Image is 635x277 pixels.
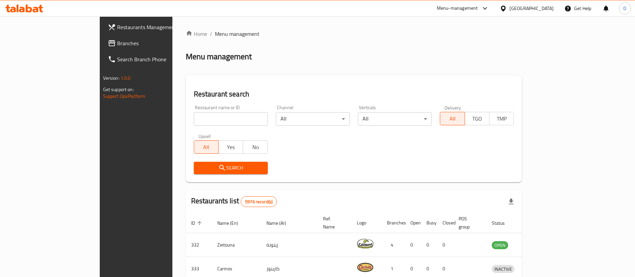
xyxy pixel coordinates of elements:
[194,140,219,154] button: All
[121,74,131,82] span: 1.0.0
[186,30,522,38] nav: breadcrumb
[405,213,421,233] th: Open
[199,164,262,172] span: Search
[261,233,318,257] td: زيتونة
[103,85,134,94] span: Get support on:
[246,142,265,152] span: No
[509,5,554,12] div: [GEOGRAPHIC_DATA]
[357,259,374,276] img: Carinos
[443,114,462,124] span: All
[323,215,343,231] span: Ref. Name
[102,51,206,67] a: Search Branch Phone
[437,233,453,257] td: 0
[217,219,247,227] span: Name (En)
[459,215,478,231] span: POS group
[421,233,437,257] td: 0
[191,196,277,207] h2: Restaurants list
[212,233,261,257] td: Zeitouna
[241,196,277,207] div: Total records count
[465,112,489,125] button: TGO
[194,89,514,99] h2: Restaurant search
[197,142,216,152] span: All
[103,92,146,100] a: Support.OpsPlatform
[215,30,259,38] span: Menu management
[103,74,120,82] span: Version:
[186,51,252,62] h2: Menu management
[351,213,382,233] th: Logo
[241,199,276,205] span: 5976 record(s)
[382,233,405,257] td: 4
[468,114,487,124] span: TGO
[117,39,201,47] span: Branches
[405,233,421,257] td: 0
[191,219,204,227] span: ID
[492,265,514,273] span: INACTIVE
[357,235,374,252] img: Zeitouna
[445,105,461,110] label: Delivery
[218,140,243,154] button: Yes
[194,112,268,126] input: Search for restaurant name or ID..
[117,55,201,63] span: Search Branch Phone
[440,112,465,125] button: All
[117,23,201,31] span: Restaurants Management
[492,114,511,124] span: TMP
[437,4,478,12] div: Menu-management
[437,213,453,233] th: Closed
[243,140,267,154] button: No
[492,219,513,227] span: Status
[102,35,206,51] a: Branches
[623,5,626,12] span: D
[382,213,405,233] th: Branches
[358,112,432,126] div: All
[194,162,268,174] button: Search
[492,241,508,249] span: OPEN
[503,194,519,210] div: Export file
[210,30,212,38] li: /
[421,213,437,233] th: Busy
[489,112,514,125] button: TMP
[199,134,211,138] label: Upsell
[266,219,295,227] span: Name (Ar)
[102,19,206,35] a: Restaurants Management
[221,142,240,152] span: Yes
[276,112,350,126] div: All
